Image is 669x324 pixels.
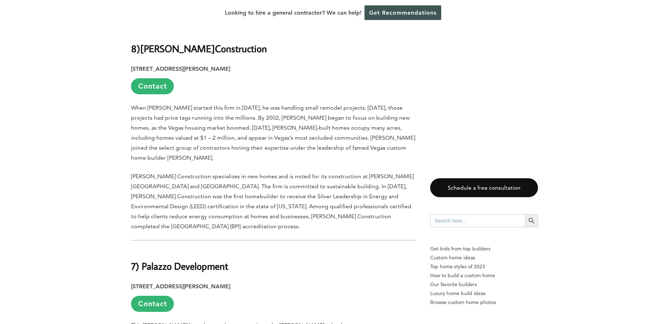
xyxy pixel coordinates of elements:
a: Contact [131,78,174,94]
a: Get Recommendations [364,5,441,20]
input: Search here... [430,214,525,227]
a: Custom home ideas [430,253,538,262]
h2: [PERSON_NAME] [131,31,416,56]
a: Top home styles of 2023 [430,262,538,271]
a: How to build a custom home [430,271,538,280]
strong: [STREET_ADDRESS][PERSON_NAME] [131,65,230,72]
strong: 7) Palazzo Development [131,260,228,272]
a: Luxury home build ideas [430,289,538,298]
svg: Search [528,217,535,225]
a: Schedule a free consultation [430,178,538,197]
a: Our favorite builders [430,280,538,289]
p: [PERSON_NAME] Construction specializes in new homes and is noted for its construction at [PERSON_... [131,171,416,231]
strong: [STREET_ADDRESS][PERSON_NAME] [131,283,230,290]
a: Contact [131,296,174,312]
p: When [PERSON_NAME] started this firm in [DATE], he was handling small remodel projects. [DATE], t... [131,103,416,163]
strong: Construction [215,42,267,55]
p: Get bids from top builders [430,244,538,253]
a: Browse custom home photos [430,298,538,307]
strong: 8) [131,42,140,55]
